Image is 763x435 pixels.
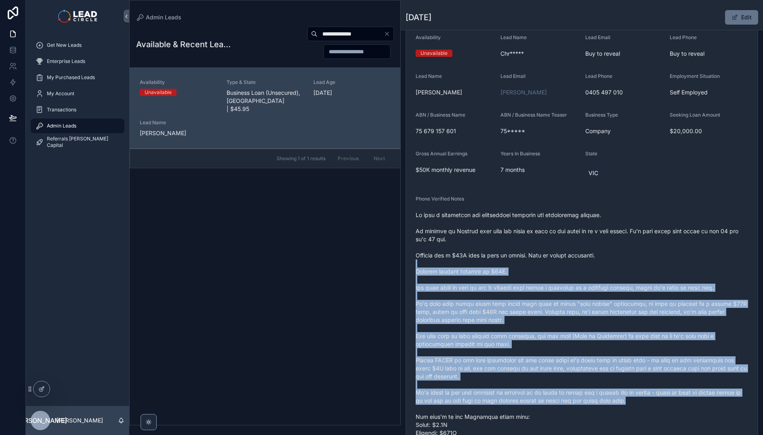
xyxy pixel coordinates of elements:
[31,119,124,133] a: Admin Leads
[585,127,664,135] span: Company
[670,112,720,118] span: Seeking Loan Amount
[47,107,76,113] span: Transactions
[313,89,391,97] span: [DATE]
[585,151,597,157] span: State
[416,88,494,96] span: [PERSON_NAME]
[130,68,400,148] a: AvailabilityUnavailableType & StateBusiness Loan (Unsecured), [GEOGRAPHIC_DATA] | $45.95Lead Age[...
[725,10,758,25] button: Edit
[500,151,540,157] span: Years In Business
[416,112,465,118] span: ABN / Business Name
[585,34,610,40] span: Lead Email
[416,196,464,202] span: Phone Verified Notes
[416,166,494,174] span: $50K monthly revenue
[31,102,124,117] a: Transactions
[227,79,304,86] span: Type & State
[416,34,441,40] span: Availability
[500,112,567,118] span: ABN / Business Name Teaser
[47,74,95,81] span: My Purchased Leads
[140,79,217,86] span: Availability
[136,39,231,50] h1: Available & Recent Leads
[384,31,393,37] button: Clear
[31,135,124,149] a: Referrals [PERSON_NAME] Capital
[136,13,181,21] a: Admin Leads
[585,50,664,58] span: Buy to reveal
[140,129,217,137] span: [PERSON_NAME]
[31,86,124,101] a: My Account
[47,136,116,148] span: Referrals [PERSON_NAME] Capital
[416,127,494,135] span: 75 679 157 601
[47,123,76,129] span: Admin Leads
[670,50,748,58] span: Buy to reveal
[26,32,129,160] div: scrollable content
[416,151,467,157] span: Gross Annual Earnings
[420,50,448,57] div: Unavailable
[416,73,442,79] span: Lead Name
[585,112,618,118] span: Business Type
[670,127,748,135] span: $20,000.00
[670,34,697,40] span: Lead Phone
[313,79,391,86] span: Lead Age
[585,88,664,96] span: 0405 497 010
[277,155,326,162] span: Showing 1 of 1 results
[500,166,579,174] span: 7 months
[47,58,85,65] span: Enterprise Leads
[14,416,67,425] span: [PERSON_NAME]
[500,73,525,79] span: Lead Email
[31,38,124,52] a: Get New Leads
[500,34,527,40] span: Lead Name
[58,10,97,23] img: App logo
[31,54,124,69] a: Enterprise Leads
[589,169,598,177] span: VIC
[31,70,124,85] a: My Purchased Leads
[47,90,74,97] span: My Account
[585,73,612,79] span: Lead Phone
[146,13,181,21] span: Admin Leads
[227,89,304,113] span: Business Loan (Unsecured), [GEOGRAPHIC_DATA] | $45.95
[140,119,217,126] span: Lead Name
[670,73,720,79] span: Employment Situation
[500,88,547,96] a: [PERSON_NAME]
[670,88,748,96] span: Self Employed
[47,42,82,48] span: Get New Leads
[57,416,103,425] p: [PERSON_NAME]
[145,89,172,96] div: Unavailable
[406,12,431,23] h1: [DATE]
